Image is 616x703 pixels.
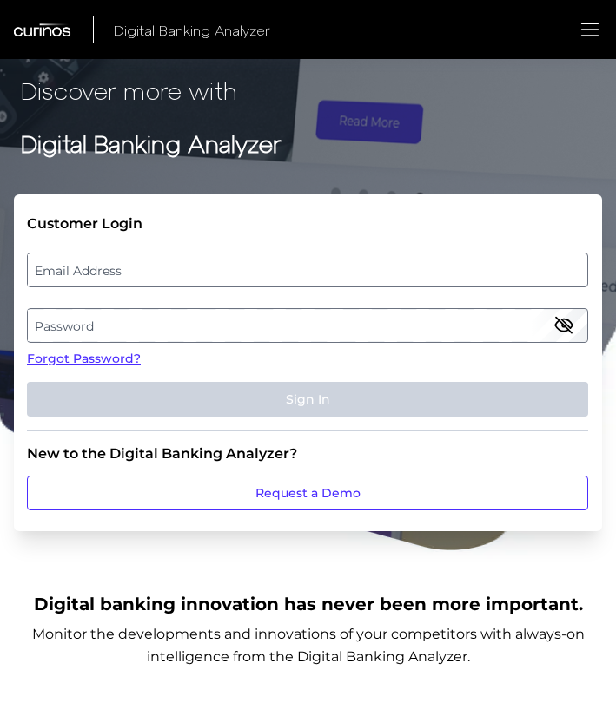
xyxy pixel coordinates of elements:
p: Discover more with [21,73,595,108]
label: Email Address [28,254,586,286]
div: Customer Login [27,215,588,232]
span: Digital Banking Analyzer [114,22,270,38]
a: Forgot Password? [27,350,588,368]
a: Request a Demo [27,476,588,510]
label: Password [28,310,586,341]
strong: Digital Banking Analyzer [21,128,282,158]
button: Sign In [27,382,588,417]
p: Monitor the developments and innovations of your competitors with always-on intelligence from the... [14,623,602,668]
img: Curinos [14,23,72,36]
h2: Digital banking innovation has never been more important. [34,592,583,616]
div: New to the Digital Banking Analyzer? [27,445,588,462]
